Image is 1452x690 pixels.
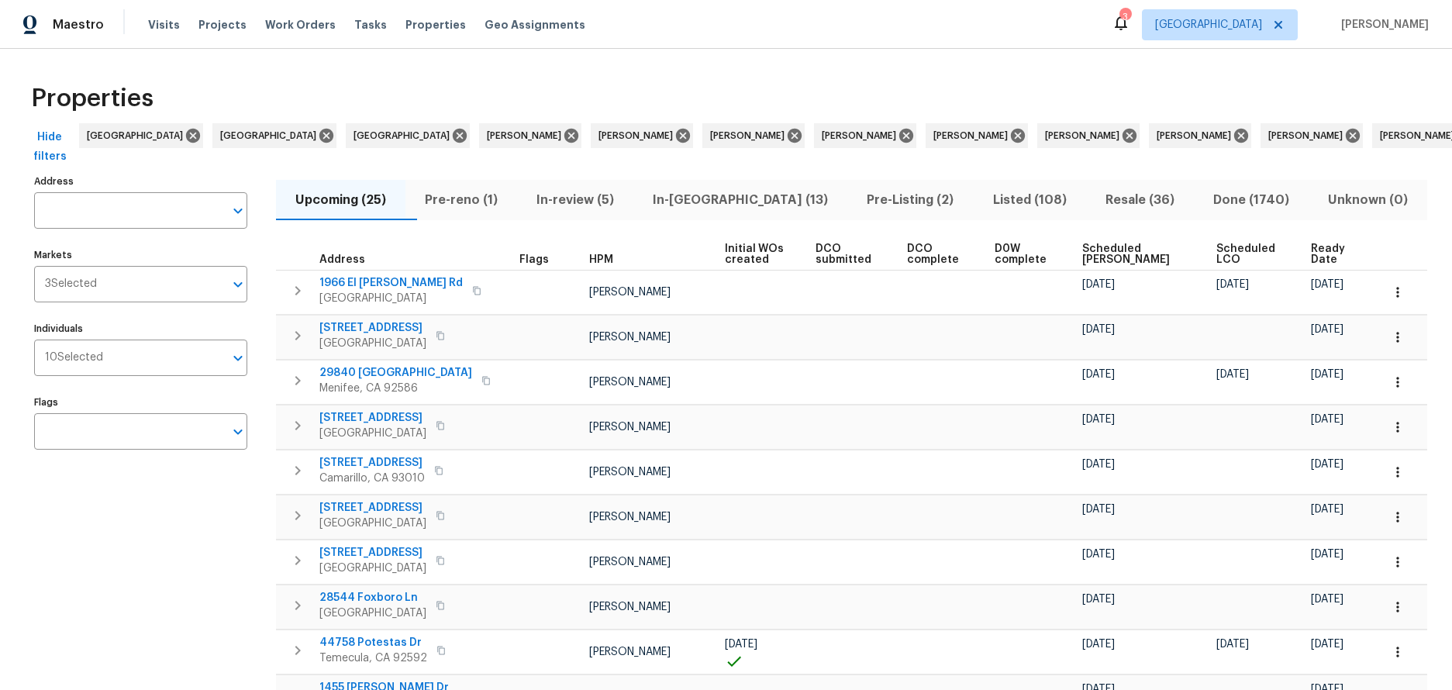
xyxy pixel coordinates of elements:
span: [DATE] [1311,369,1343,380]
span: [DATE] [1311,639,1343,650]
button: Open [227,200,249,222]
span: [GEOGRAPHIC_DATA] [1155,17,1262,33]
span: [DATE] [1311,594,1343,605]
span: [DATE] [1082,324,1115,335]
div: [GEOGRAPHIC_DATA] [346,123,470,148]
button: Open [227,274,249,295]
span: Camarillo, CA 93010 [319,471,425,486]
button: Hide filters [25,123,74,171]
span: [PERSON_NAME] [589,422,671,433]
label: Markets [34,250,247,260]
span: [STREET_ADDRESS] [319,320,426,336]
span: DCO submitted [816,243,881,265]
span: [PERSON_NAME] [710,128,791,143]
span: In-[GEOGRAPHIC_DATA] (13) [643,189,838,211]
span: Visits [148,17,180,33]
span: [DATE] [1082,369,1115,380]
div: [PERSON_NAME] [702,123,805,148]
span: 44758 Potestas Dr [319,635,427,650]
span: [DATE] [1311,414,1343,425]
span: DCO complete [907,243,968,265]
label: Address [34,177,247,186]
span: Pre-Listing (2) [857,189,964,211]
button: Open [227,347,249,369]
span: [DATE] [1082,279,1115,290]
span: [DATE] [1311,459,1343,470]
span: [PERSON_NAME] [589,287,671,298]
span: In-review (5) [526,189,624,211]
span: Ready Date [1311,243,1354,265]
span: [STREET_ADDRESS] [319,500,426,516]
span: Maestro [53,17,104,33]
button: Open [227,421,249,443]
div: [PERSON_NAME] [926,123,1028,148]
span: [PERSON_NAME] [487,128,567,143]
span: HPM [589,254,613,265]
span: [STREET_ADDRESS] [319,545,426,561]
span: [DATE] [1082,549,1115,560]
span: Unknown (0) [1318,189,1418,211]
div: [GEOGRAPHIC_DATA] [79,123,203,148]
span: [PERSON_NAME] [1045,128,1126,143]
span: 28544 Foxboro Ln [319,590,426,605]
div: [GEOGRAPHIC_DATA] [212,123,336,148]
span: [GEOGRAPHIC_DATA] [319,291,463,306]
div: 3 [1119,9,1130,25]
span: [PERSON_NAME] [589,512,671,523]
span: [GEOGRAPHIC_DATA] [220,128,322,143]
span: [PERSON_NAME] [933,128,1014,143]
span: [DATE] [1082,414,1115,425]
span: [GEOGRAPHIC_DATA] [319,336,426,351]
span: Flags [519,254,549,265]
span: [GEOGRAPHIC_DATA] [319,516,426,531]
span: Tasks [354,19,387,30]
span: [PERSON_NAME] [589,332,671,343]
span: [PERSON_NAME] [589,377,671,388]
span: Geo Assignments [485,17,585,33]
span: Listed (108) [983,189,1077,211]
span: [DATE] [1311,324,1343,335]
span: [PERSON_NAME] [1268,128,1349,143]
span: [STREET_ADDRESS] [319,410,426,426]
span: Work Orders [265,17,336,33]
span: 1966 El [PERSON_NAME] Rd [319,275,463,291]
div: [PERSON_NAME] [1261,123,1363,148]
span: Pre-reno (1) [415,189,508,211]
div: [PERSON_NAME] [814,123,916,148]
span: [DATE] [1311,279,1343,290]
span: Address [319,254,365,265]
span: Projects [198,17,247,33]
span: [GEOGRAPHIC_DATA] [87,128,189,143]
span: Done (1740) [1203,189,1299,211]
span: Scheduled LCO [1216,243,1284,265]
span: [GEOGRAPHIC_DATA] [354,128,456,143]
span: [PERSON_NAME] [589,557,671,568]
label: Flags [34,398,247,407]
span: [PERSON_NAME] [598,128,679,143]
span: D0W complete [995,243,1056,265]
span: [PERSON_NAME] [1157,128,1237,143]
span: Resale (36) [1095,189,1185,211]
span: Properties [31,91,153,106]
span: [DATE] [1082,504,1115,515]
label: Individuals [34,324,247,333]
span: [DATE] [1216,639,1249,650]
div: [PERSON_NAME] [1149,123,1251,148]
span: Upcoming (25) [285,189,396,211]
span: 3 Selected [45,278,97,291]
span: [STREET_ADDRESS] [319,455,425,471]
span: [DATE] [1082,459,1115,470]
span: [DATE] [1082,639,1115,650]
span: Initial WOs created [725,243,789,265]
span: Temecula, CA 92592 [319,650,427,666]
span: [PERSON_NAME] [822,128,902,143]
div: [PERSON_NAME] [1037,123,1140,148]
span: 10 Selected [45,351,103,364]
div: [PERSON_NAME] [479,123,581,148]
span: Hide filters [31,128,68,166]
div: [PERSON_NAME] [591,123,693,148]
span: [GEOGRAPHIC_DATA] [319,426,426,441]
span: [GEOGRAPHIC_DATA] [319,605,426,621]
span: [PERSON_NAME] [589,602,671,612]
span: [DATE] [1216,369,1249,380]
